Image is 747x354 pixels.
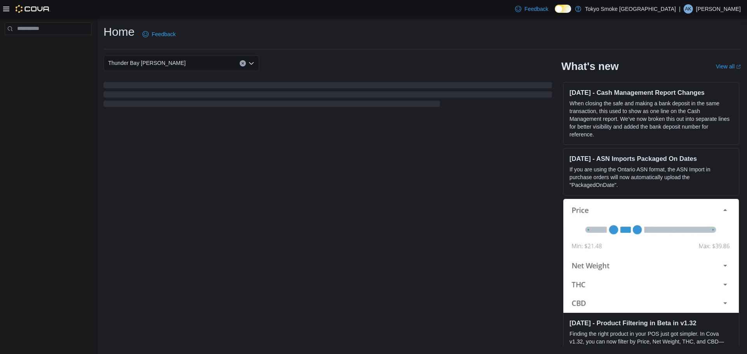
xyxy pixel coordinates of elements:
[248,60,254,66] button: Open list of options
[240,60,246,66] button: Clear input
[555,5,571,13] input: Dark Mode
[561,60,619,73] h2: What's new
[5,37,92,55] nav: Complex example
[570,89,733,96] h3: [DATE] - Cash Management Report Changes
[679,4,680,14] p: |
[108,58,186,68] span: Thunder Bay [PERSON_NAME]
[512,1,551,17] a: Feedback
[152,30,175,38] span: Feedback
[716,63,741,70] a: View allExternal link
[103,24,135,40] h1: Home
[736,65,741,69] svg: External link
[570,166,733,189] p: If you are using the Ontario ASN format, the ASN Import in purchase orders will now automatically...
[570,99,733,138] p: When closing the safe and making a bank deposit in the same transaction, this used to show as one...
[684,4,693,14] div: Andi Kapush
[16,5,50,13] img: Cova
[139,26,179,42] a: Feedback
[585,4,676,14] p: Tokyo Smoke [GEOGRAPHIC_DATA]
[103,84,552,108] span: Loading
[685,4,691,14] span: AK
[570,155,733,162] h3: [DATE] - ASN Imports Packaged On Dates
[570,319,733,327] h3: [DATE] - Product Filtering in Beta in v1.32
[524,5,548,13] span: Feedback
[696,4,741,14] p: [PERSON_NAME]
